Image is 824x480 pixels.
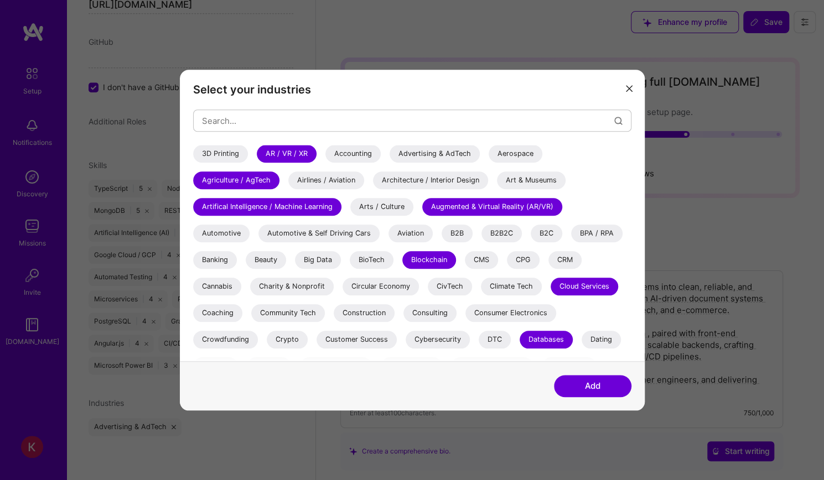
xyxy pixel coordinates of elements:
i: icon Search [614,117,623,125]
div: Community Tech [251,304,325,322]
div: Aviation [388,225,433,242]
div: Coaching [193,304,242,322]
h3: Select your industries [193,83,631,96]
div: Circular Economy [343,278,419,295]
div: CMS [465,251,498,269]
div: Construction [334,304,395,322]
div: Crypto [267,331,308,348]
div: Cloud Services [551,278,618,295]
div: modal [180,70,645,410]
div: Arts / Culture [350,198,413,216]
div: Consumer Electronics [465,304,556,322]
div: Electronics [542,357,597,375]
div: Beauty [246,251,286,269]
div: Developer Tools [300,357,372,375]
input: Search... [202,107,614,135]
div: Databases [520,331,573,348]
div: BPA / RPA [571,225,623,242]
div: Advertising & AdTech [390,145,480,163]
div: Cannabis [193,278,241,295]
div: Blockchain [402,251,456,269]
div: Consulting [403,304,457,322]
div: Accounting [325,145,381,163]
div: Crowdfunding [193,331,258,348]
i: icon Close [626,85,633,92]
div: Automotive [193,225,250,242]
div: B2B [442,225,473,242]
div: Defense [193,357,238,375]
div: Augmented & Virtual Reality (AR/VR) [422,198,562,216]
div: BioTech [350,251,393,269]
div: Banking [193,251,237,269]
div: Automotive & Self Driving Cars [258,225,380,242]
div: Artifical Intelligence / Machine Learning [193,198,341,216]
div: Big Data [295,251,341,269]
button: Add [554,375,631,397]
div: Customer Success [317,331,397,348]
div: Agriculture / AgTech [193,171,279,189]
div: CivTech [428,278,472,295]
div: Airlines / Aviation [288,171,364,189]
div: AR / VR / XR [257,145,317,163]
div: 3D Printing [193,145,248,163]
div: Cybersecurity [406,331,470,348]
div: DTC [479,331,511,348]
div: E-Commerce [381,357,442,375]
div: Aerospace [489,145,542,163]
div: Architecture / Interior Design [373,171,488,189]
div: Charity & Nonprofit [250,278,334,295]
div: Delivery [247,357,291,375]
div: Dating [582,331,621,348]
div: Climate Tech [481,278,542,295]
div: CPG [507,251,540,269]
div: CRM [548,251,582,269]
div: Education / Edtech [451,357,533,375]
div: Art & Museums [497,171,566,189]
div: B2B2C [481,225,522,242]
div: B2C [531,225,562,242]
